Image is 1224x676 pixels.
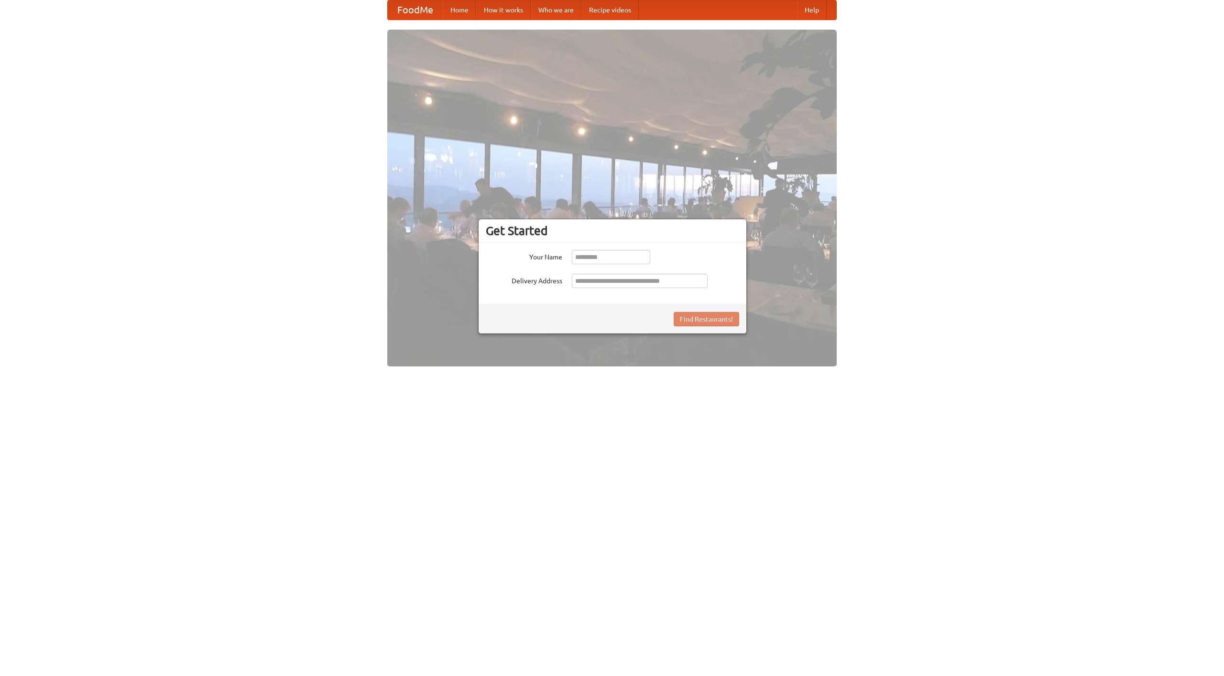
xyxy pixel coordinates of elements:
a: How it works [476,0,531,20]
a: Help [797,0,827,20]
label: Your Name [486,250,562,262]
a: Recipe videos [581,0,639,20]
a: Who we are [531,0,581,20]
h3: Get Started [486,224,739,238]
a: Home [443,0,476,20]
a: FoodMe [388,0,443,20]
label: Delivery Address [486,274,562,286]
button: Find Restaurants! [674,312,739,326]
